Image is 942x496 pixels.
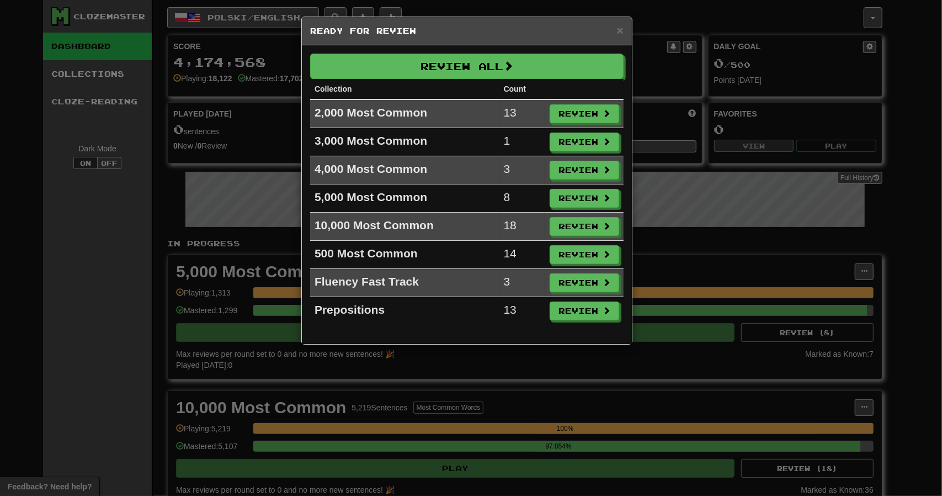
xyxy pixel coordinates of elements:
[310,25,624,36] h5: Ready for Review
[310,213,499,241] td: 10,000 Most Common
[499,99,545,128] td: 13
[550,245,619,264] button: Review
[550,217,619,236] button: Review
[550,273,619,292] button: Review
[310,269,499,297] td: Fluency Fast Track
[499,184,545,213] td: 8
[310,184,499,213] td: 5,000 Most Common
[550,133,619,151] button: Review
[617,24,624,36] span: ×
[499,128,545,156] td: 1
[550,302,619,320] button: Review
[310,79,499,99] th: Collection
[499,297,545,325] td: 13
[550,189,619,208] button: Review
[310,128,499,156] td: 3,000 Most Common
[310,297,499,325] td: Prepositions
[499,213,545,241] td: 18
[550,161,619,180] button: Review
[550,104,619,123] button: Review
[310,99,499,128] td: 2,000 Most Common
[310,156,499,184] td: 4,000 Most Common
[499,241,545,269] td: 14
[499,269,545,297] td: 3
[499,79,545,99] th: Count
[310,241,499,269] td: 500 Most Common
[617,24,624,36] button: Close
[499,156,545,184] td: 3
[310,54,624,79] button: Review All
